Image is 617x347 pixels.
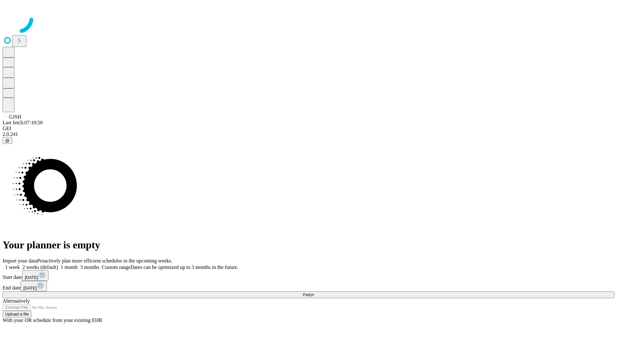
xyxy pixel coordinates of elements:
[3,258,37,263] span: Import your data
[22,270,49,281] button: [DATE]
[3,120,43,125] span: Last fetch: 07:10:50
[3,298,30,304] span: Alternatively
[3,239,614,251] h1: Your planner is empty
[9,114,21,120] span: GJSH
[3,281,614,291] div: End date
[102,264,130,270] span: Custom range
[3,137,12,144] button: @
[25,275,38,280] span: [DATE]
[80,264,99,270] span: 3 months
[3,270,614,281] div: Start date
[5,264,20,270] span: 1 week
[3,291,614,298] button: Fetch
[3,126,614,131] div: GEI
[130,264,238,270] span: Dates can be optimized up to 3 months in the future.
[61,264,78,270] span: 1 month
[3,131,614,137] div: 2.0.241
[37,258,172,263] span: Proactively plan more efficient schedules in the upcoming weeks.
[22,264,58,270] span: 2 weeks (default)
[303,292,314,297] span: Fetch
[3,317,102,323] span: With your OR schedule from your existing EHR
[3,311,31,317] button: Upload a file
[5,138,10,143] span: @
[23,286,37,290] span: [DATE]
[21,281,47,291] button: [DATE]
